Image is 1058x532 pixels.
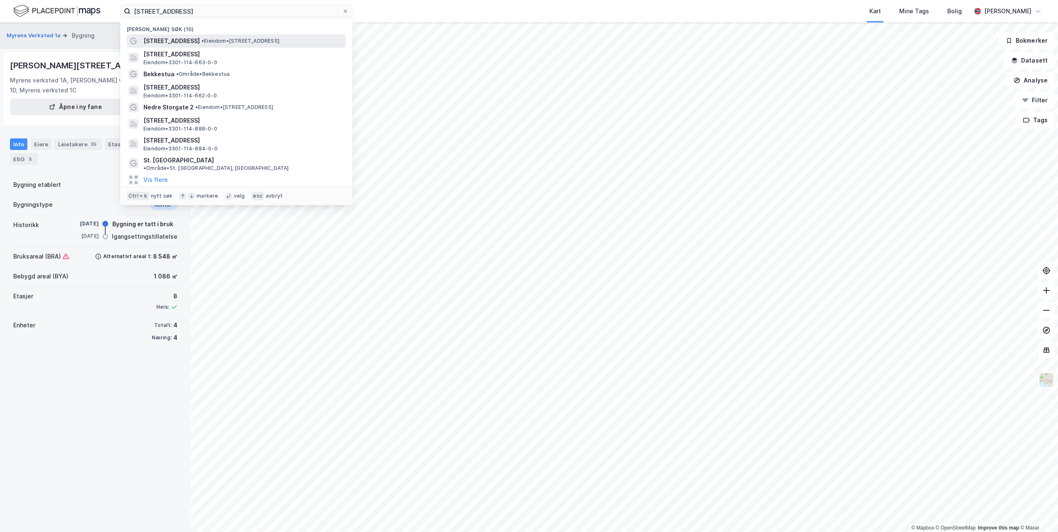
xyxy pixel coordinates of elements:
[143,36,200,46] span: [STREET_ADDRESS]
[10,75,149,95] div: Myrens verksted 1A, [PERSON_NAME] verksted 1D, Myrens verksted 1C
[176,71,230,77] span: Område • Bekkestua
[266,193,283,199] div: avbryt
[143,49,342,59] span: [STREET_ADDRESS]
[143,69,175,79] span: Bekkestua
[13,320,35,330] div: Enheter
[10,59,158,72] div: [PERSON_NAME][STREET_ADDRESS]
[899,6,929,16] div: Mine Tags
[112,219,173,229] div: Bygning er tatt i bruk
[1016,112,1055,128] button: Tags
[120,19,352,34] div: [PERSON_NAME] søk (10)
[234,193,245,199] div: velg
[143,92,217,99] span: Eiendom • 3301-114-662-0-0
[154,271,177,281] div: 1 086 ㎡
[154,322,172,329] div: Totalt:
[251,192,264,200] div: esc
[143,59,217,66] span: Eiendom • 3301-114-663-0-0
[201,38,279,44] span: Eiendom • [STREET_ADDRESS]
[176,71,179,77] span: •
[195,104,273,111] span: Eiendom • [STREET_ADDRESS]
[143,135,342,145] span: [STREET_ADDRESS]
[89,140,98,148] div: 35
[947,6,962,16] div: Bolig
[143,165,289,172] span: Område • St. [GEOGRAPHIC_DATA], [GEOGRAPHIC_DATA]
[26,155,34,163] div: 5
[173,333,177,343] div: 4
[197,193,218,199] div: markere
[66,220,99,227] div: [DATE]
[13,180,61,190] div: Bygning etablert
[66,232,99,240] div: [DATE]
[143,126,217,132] span: Eiendom • 3301-114-888-0-0
[911,525,934,531] a: Mapbox
[143,175,168,185] button: Vis flere
[1039,372,1054,388] img: Z
[10,99,141,115] button: Åpne i ny fane
[13,220,39,230] div: Historikk
[978,525,1019,531] a: Improve this map
[201,38,204,44] span: •
[131,5,342,17] input: Søk på adresse, matrikkel, gårdeiere, leietakere eller personer
[1017,492,1058,532] div: Kontrollprogram for chat
[143,116,342,126] span: [STREET_ADDRESS]
[153,251,177,261] div: 8 548 ㎡
[156,291,177,301] div: 8
[13,4,100,18] img: logo.f888ab2527a4732fd821a326f86c7f29.svg
[156,304,169,310] div: Heis:
[108,140,167,148] div: Etasjer og enheter
[1017,492,1058,532] iframe: Chat Widget
[7,31,62,40] button: Myrens Verksted 1a
[143,155,214,165] span: St. [GEOGRAPHIC_DATA]
[72,31,95,41] div: Bygning
[13,271,68,281] div: Bebygd areal (BYA)
[152,334,172,341] div: Næring:
[143,145,218,152] span: Eiendom • 3301-114-884-0-0
[55,138,102,150] div: Leietakere
[936,525,976,531] a: OpenStreetMap
[195,104,198,110] span: •
[10,153,38,165] div: ESG
[103,253,151,260] div: Alternativt areal 1:
[1015,92,1055,109] button: Filter
[127,192,149,200] div: Ctrl + k
[143,165,146,171] span: •
[151,193,173,199] div: nytt søk
[1007,72,1055,89] button: Analyse
[984,6,1031,16] div: [PERSON_NAME]
[10,138,27,150] div: Info
[13,291,33,301] div: Etasjer
[869,6,881,16] div: Kart
[1004,52,1055,69] button: Datasett
[13,200,53,210] div: Bygningstype
[112,232,177,242] div: Igangsettingstillatelse
[13,251,69,261] div: Bruksareal (BRA)
[999,32,1055,49] button: Bokmerker
[173,320,177,330] div: 4
[143,102,194,112] span: Nedre Storgate 2
[31,138,51,150] div: Eiere
[143,82,342,92] span: [STREET_ADDRESS]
